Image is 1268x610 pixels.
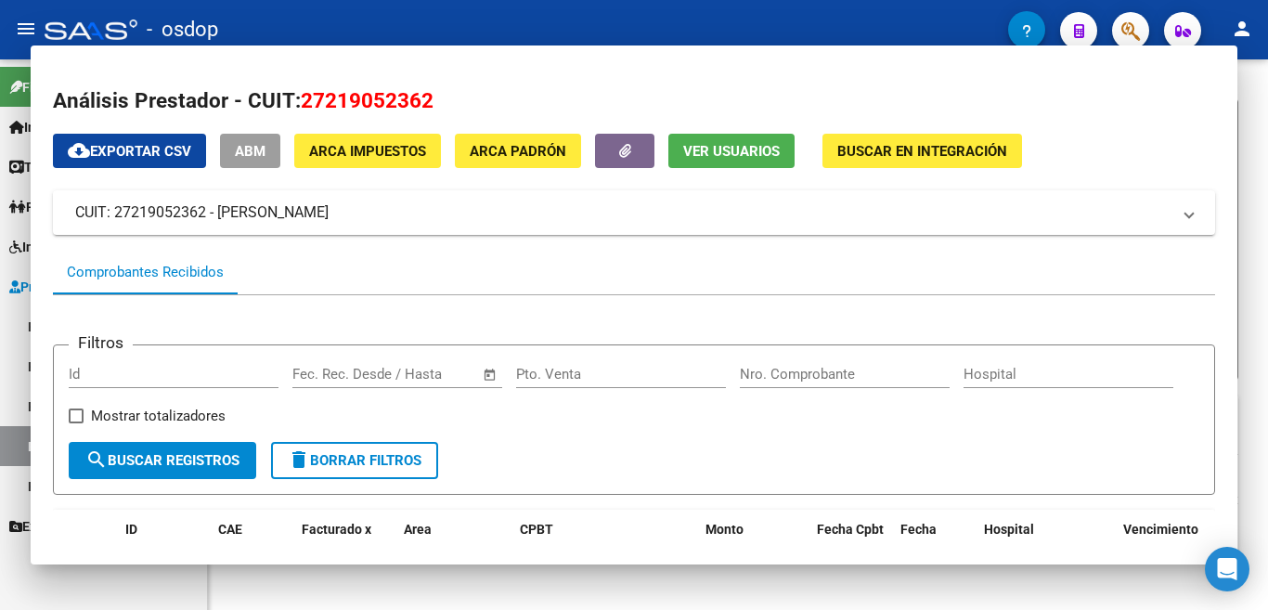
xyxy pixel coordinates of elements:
[900,522,952,558] span: Fecha Recibido
[384,366,474,383] input: Fecha fin
[69,331,133,355] h3: Filtros
[9,277,178,297] span: Prestadores / Proveedores
[85,448,108,471] mat-icon: search
[9,237,181,257] span: Integración (discapacidad)
[309,143,426,160] span: ARCA Impuestos
[211,510,294,591] datatable-header-cell: CAE
[85,452,239,469] span: Buscar Registros
[837,143,1007,160] span: Buscar en Integración
[822,134,1022,168] button: Buscar en Integración
[817,522,884,537] span: Fecha Cpbt
[235,143,265,160] span: ABM
[147,9,218,50] span: - osdop
[470,143,566,160] span: ARCA Padrón
[68,143,191,160] span: Exportar CSV
[984,522,1034,537] span: Hospital
[705,522,744,537] span: Monto
[683,143,780,160] span: Ver Usuarios
[9,117,57,137] span: Inicio
[668,134,795,168] button: Ver Usuarios
[1116,510,1199,591] datatable-header-cell: Vencimiento Auditoría
[512,510,698,591] datatable-header-cell: CPBT
[977,510,1116,591] datatable-header-cell: Hospital
[53,85,1215,117] h2: Análisis Prestador - CUIT:
[9,77,106,97] span: Firma Express
[91,405,226,427] span: Mostrar totalizadores
[294,510,396,591] datatable-header-cell: Facturado x Orden De
[302,522,371,558] span: Facturado x Orden De
[301,88,433,112] span: 27219052362
[809,510,893,591] datatable-header-cell: Fecha Cpbt
[1205,547,1249,591] div: Open Intercom Messenger
[9,197,69,217] span: Padrón
[1231,18,1253,40] mat-icon: person
[698,510,809,591] datatable-header-cell: Monto
[404,522,432,537] span: Area
[396,510,512,591] datatable-header-cell: Area
[9,516,158,537] span: Explorador de Archivos
[68,139,90,162] mat-icon: cloud_download
[15,18,37,40] mat-icon: menu
[67,262,224,283] div: Comprobantes Recibidos
[75,201,1171,224] mat-panel-title: CUIT: 27219052362 - [PERSON_NAME]
[480,364,501,385] button: Open calendar
[893,510,977,591] datatable-header-cell: Fecha Recibido
[118,510,211,591] datatable-header-cell: ID
[1123,522,1198,558] span: Vencimiento Auditoría
[220,134,280,168] button: ABM
[455,134,581,168] button: ARCA Padrón
[288,452,421,469] span: Borrar Filtros
[520,522,553,537] span: CPBT
[53,190,1215,235] mat-expansion-panel-header: CUIT: 27219052362 - [PERSON_NAME]
[271,442,438,479] button: Borrar Filtros
[9,157,81,177] span: Tesorería
[218,522,242,537] span: CAE
[292,366,368,383] input: Fecha inicio
[288,448,310,471] mat-icon: delete
[294,134,441,168] button: ARCA Impuestos
[69,442,256,479] button: Buscar Registros
[53,134,206,168] button: Exportar CSV
[125,522,137,537] span: ID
